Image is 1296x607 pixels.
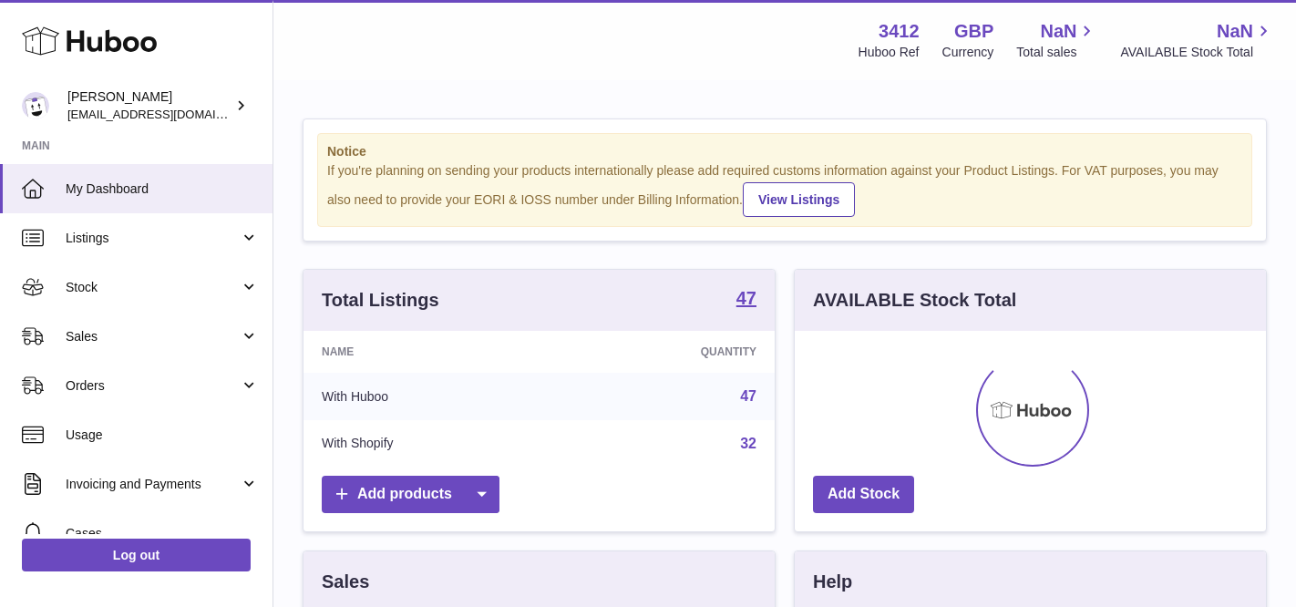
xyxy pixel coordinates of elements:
[327,162,1242,217] div: If you're planning on sending your products internationally please add required customs informati...
[67,88,231,123] div: [PERSON_NAME]
[1120,44,1274,61] span: AVAILABLE Stock Total
[66,427,259,444] span: Usage
[813,570,852,594] h3: Help
[327,143,1242,160] strong: Notice
[303,373,558,420] td: With Huboo
[1016,19,1097,61] a: NaN Total sales
[1016,44,1097,61] span: Total sales
[954,19,993,44] strong: GBP
[740,436,756,451] a: 32
[67,107,268,121] span: [EMAIL_ADDRESS][DOMAIN_NAME]
[66,476,240,493] span: Invoicing and Payments
[322,570,369,594] h3: Sales
[558,331,775,373] th: Quantity
[66,525,259,542] span: Cases
[1040,19,1076,44] span: NaN
[66,377,240,395] span: Orders
[813,288,1016,313] h3: AVAILABLE Stock Total
[303,331,558,373] th: Name
[322,476,499,513] a: Add products
[66,328,240,345] span: Sales
[859,44,920,61] div: Huboo Ref
[1120,19,1274,61] a: NaN AVAILABLE Stock Total
[22,539,251,571] a: Log out
[740,388,756,404] a: 47
[879,19,920,44] strong: 3412
[66,279,240,296] span: Stock
[66,230,240,247] span: Listings
[743,182,855,217] a: View Listings
[22,92,49,119] img: info@beeble.buzz
[303,420,558,468] td: With Shopify
[813,476,914,513] a: Add Stock
[322,288,439,313] h3: Total Listings
[66,180,259,198] span: My Dashboard
[942,44,994,61] div: Currency
[1217,19,1253,44] span: NaN
[736,289,756,311] a: 47
[736,289,756,307] strong: 47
